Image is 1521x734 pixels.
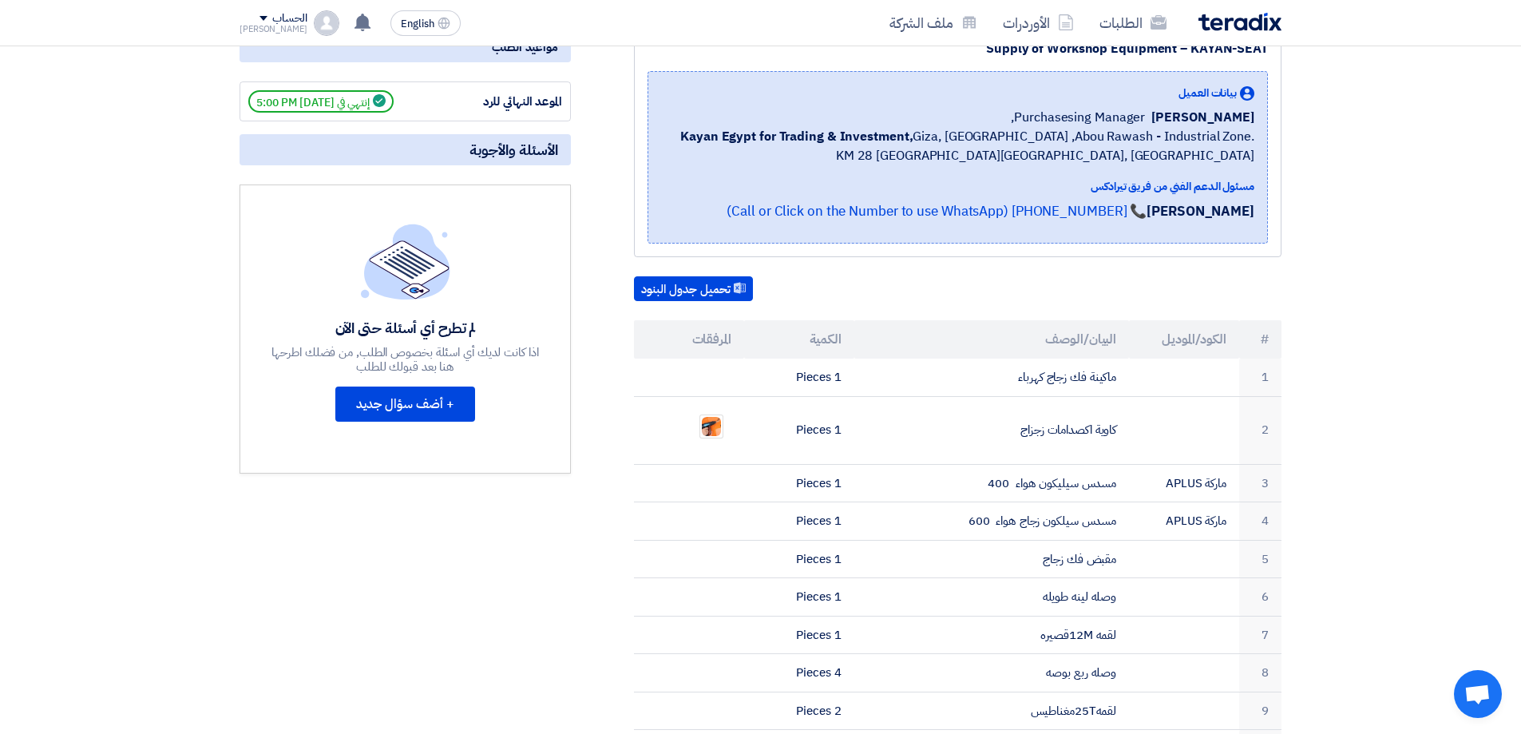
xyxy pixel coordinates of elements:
[1239,578,1281,617] td: 6
[270,345,541,374] div: اذا كانت لديك أي اسئلة بخصوص الطلب, من فضلك اطرحها هنا بعد قبولك للطلب
[469,141,558,159] span: الأسئلة والأجوبة
[854,616,1130,654] td: لقمه 12Mقصيره
[744,464,854,502] td: 1 Pieces
[1239,692,1281,730] td: 9
[1239,540,1281,578] td: 5
[361,224,450,299] img: empty_state_list.svg
[390,10,461,36] button: English
[661,178,1254,195] div: مسئول الدعم الفني من فريق تيرادكس
[401,18,434,30] span: English
[744,502,854,541] td: 1 Pieces
[744,359,854,396] td: 1 Pieces
[270,319,541,337] div: لم تطرح أي أسئلة حتى الآن
[744,654,854,692] td: 4 Pieces
[854,320,1130,359] th: البيان/الوصف
[1129,320,1239,359] th: الكود/الموديل
[648,39,1268,58] div: Supply of Workshop Equipment – KAYAN-SEAT
[634,276,753,302] button: تحميل جدول البنود
[1178,85,1237,101] span: بيانات العميل
[335,387,475,422] button: + أضف سؤال جديد
[1151,108,1254,127] span: [PERSON_NAME]
[1239,320,1281,359] th: #
[1239,396,1281,464] td: 2
[1239,359,1281,396] td: 1
[744,578,854,617] td: 1 Pieces
[272,12,307,26] div: الحساب
[744,320,854,359] th: الكمية
[1239,616,1281,654] td: 7
[854,692,1130,730] td: لقمه25Tمغناطيس
[854,502,1130,541] td: مسدس سيلكون زجاج هواء 600
[854,396,1130,464] td: كاوية اكصدامات زجزاج
[1239,654,1281,692] td: 8
[661,127,1254,165] span: Giza, [GEOGRAPHIC_DATA] ,Abou Rawash - Industrial Zone. KM 28 [GEOGRAPHIC_DATA][GEOGRAPHIC_DATA],...
[1129,464,1239,502] td: ماركة APLUS
[634,320,744,359] th: المرفقات
[248,90,394,113] span: إنتهي في [DATE] 5:00 PM
[990,4,1087,42] a: الأوردرات
[442,93,562,111] div: الموعد النهائي للرد
[854,654,1130,692] td: وصله ربع بوصه
[854,578,1130,617] td: وصله لينه طويله
[1198,13,1281,31] img: Teradix logo
[854,359,1130,396] td: ماكينة فك زجاج كهرباء
[1239,464,1281,502] td: 3
[680,127,913,146] b: Kayan Egypt for Trading & Investment,
[240,25,307,34] div: [PERSON_NAME]
[727,201,1147,221] a: 📞 [PHONE_NUMBER] (Call or Click on the Number to use WhatsApp)
[744,692,854,730] td: 2 Pieces
[1239,502,1281,541] td: 4
[854,464,1130,502] td: مسدس سيليكون هواء 400
[240,32,571,62] div: مواعيد الطلب
[1087,4,1179,42] a: الطلبات
[877,4,990,42] a: ملف الشركة
[1454,670,1502,718] div: دردشة مفتوحة
[744,616,854,654] td: 1 Pieces
[1011,108,1145,127] span: Purchasesing Manager,
[854,540,1130,578] td: مقبض فك زجاج
[1129,502,1239,541] td: ماركة APLUS
[744,396,854,464] td: 1 Pieces
[1147,201,1254,221] strong: [PERSON_NAME]
[744,540,854,578] td: 1 Pieces
[700,415,723,438] img: ___1756278583485.jpeg
[314,10,339,36] img: profile_test.png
